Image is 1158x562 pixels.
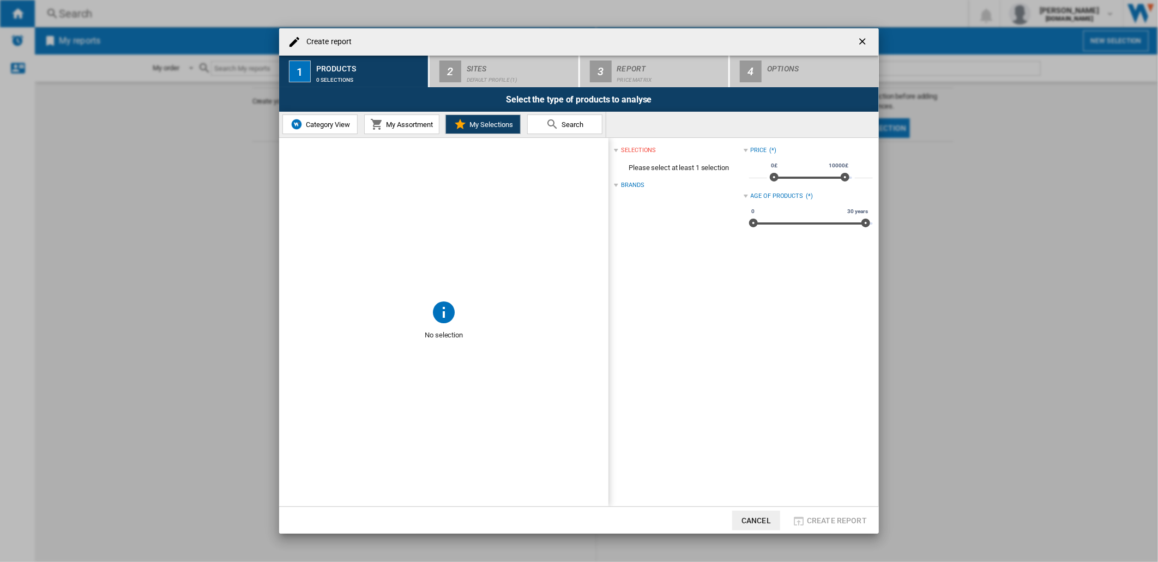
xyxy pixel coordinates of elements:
[789,511,870,530] button: Create report
[740,61,762,82] div: 4
[730,56,879,87] button: 4 Options
[282,114,358,134] button: Category View
[590,61,612,82] div: 3
[527,114,602,134] button: Search
[751,146,767,155] div: Price
[828,161,850,170] span: 10000£
[289,61,311,82] div: 1
[770,161,780,170] span: 0£
[279,325,608,346] span: No selection
[316,71,424,83] div: 0 selections
[807,516,867,525] span: Create report
[617,60,725,71] div: Report
[846,207,870,216] span: 30 years
[383,120,433,129] span: My Assortment
[614,158,743,178] span: Please select at least 1 selection
[621,146,656,155] div: selections
[290,118,303,131] img: wiser-icon-blue.png
[439,61,461,82] div: 2
[467,60,574,71] div: Sites
[767,60,874,71] div: Options
[621,181,644,190] div: Brands
[857,36,870,49] ng-md-icon: getI18NText('BUTTONS.CLOSE_DIALOG')
[751,192,804,201] div: Age of products
[617,71,725,83] div: Price Matrix
[580,56,730,87] button: 3 Report Price Matrix
[301,37,352,47] h4: Create report
[559,120,584,129] span: Search
[467,71,574,83] div: Default profile (1)
[445,114,521,134] button: My Selections
[853,31,874,53] button: getI18NText('BUTTONS.CLOSE_DIALOG')
[430,56,580,87] button: 2 Sites Default profile (1)
[303,120,350,129] span: Category View
[279,87,879,112] div: Select the type of products to analyse
[732,511,780,530] button: Cancel
[364,114,439,134] button: My Assortment
[316,60,424,71] div: Products
[467,120,513,129] span: My Selections
[750,207,757,216] span: 0
[279,56,429,87] button: 1 Products 0 selections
